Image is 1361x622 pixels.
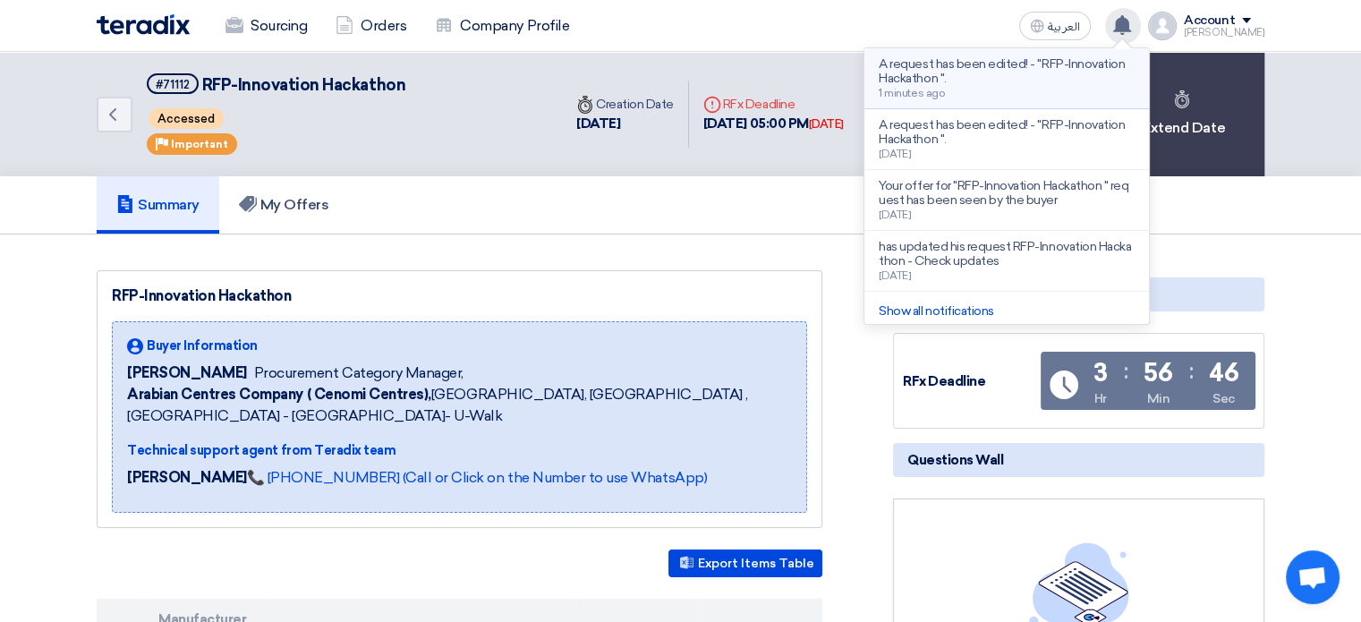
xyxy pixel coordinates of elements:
[576,114,674,134] div: [DATE]
[879,240,1135,268] p: has updated his request RFP-Innovation Hackathon - Check updates
[97,176,219,234] a: Summary
[1146,389,1170,408] div: Min
[112,285,807,307] div: RFP-Innovation Hackathon
[1209,361,1238,386] div: 46
[1048,21,1080,33] span: العربية
[1144,361,1172,386] div: 56
[127,386,431,403] b: Arabian Centres Company ( Cenomi Centres),
[703,114,844,134] div: [DATE] 05:00 PM
[907,450,1003,470] span: Questions Wall
[1184,13,1235,29] div: Account
[879,87,945,99] span: 1 minutes ago
[1184,28,1264,38] div: [PERSON_NAME]
[1093,361,1108,386] div: 3
[668,550,822,577] button: Export Items Table
[879,57,1135,86] p: A request has been edited! - "RFP-Innovation Hackathon ".
[97,14,190,35] img: Teradix logo
[254,362,464,384] span: Procurement Category Manager,
[879,209,911,221] span: [DATE]
[127,469,247,486] strong: [PERSON_NAME]
[1148,12,1177,40] img: profile_test.png
[421,6,583,46] a: Company Profile
[1212,389,1235,408] div: Sec
[219,176,349,234] a: My Offers
[1188,355,1193,388] div: :
[239,196,329,214] h5: My Offers
[171,138,228,150] span: Important
[809,115,844,133] div: [DATE]
[247,469,707,486] a: 📞 [PHONE_NUMBER] (Call or Click on the Number to use WhatsApp)
[202,75,405,95] span: RFP-Innovation Hackathon
[879,118,1135,147] p: A request has been edited! - "RFP-Innovation Hackathon ".
[156,79,190,90] div: #71112
[703,95,844,114] div: RFx Deadline
[127,362,247,384] span: [PERSON_NAME]
[903,371,1037,392] div: RFx Deadline
[1124,355,1128,388] div: :
[879,303,993,319] a: Show all notifications
[211,6,321,46] a: Sourcing
[127,384,792,427] span: [GEOGRAPHIC_DATA], [GEOGRAPHIC_DATA] ,[GEOGRAPHIC_DATA] - [GEOGRAPHIC_DATA]- U-Walk
[147,73,405,96] h5: RFP-Innovation Hackathon
[879,179,1135,208] p: Your offer for "RFP-Innovation Hackathon " request has been seen by the buyer
[147,337,258,355] span: Buyer Information
[1094,389,1107,408] div: Hr
[879,269,911,282] span: [DATE]
[127,441,792,460] div: Technical support agent from Teradix team
[1286,550,1340,604] a: Open chat
[321,6,421,46] a: Orders
[576,95,674,114] div: Creation Date
[1103,52,1264,176] div: Extend Date
[1019,12,1091,40] button: العربية
[116,196,200,214] h5: Summary
[879,148,911,160] span: [DATE]
[149,108,224,129] span: Accessed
